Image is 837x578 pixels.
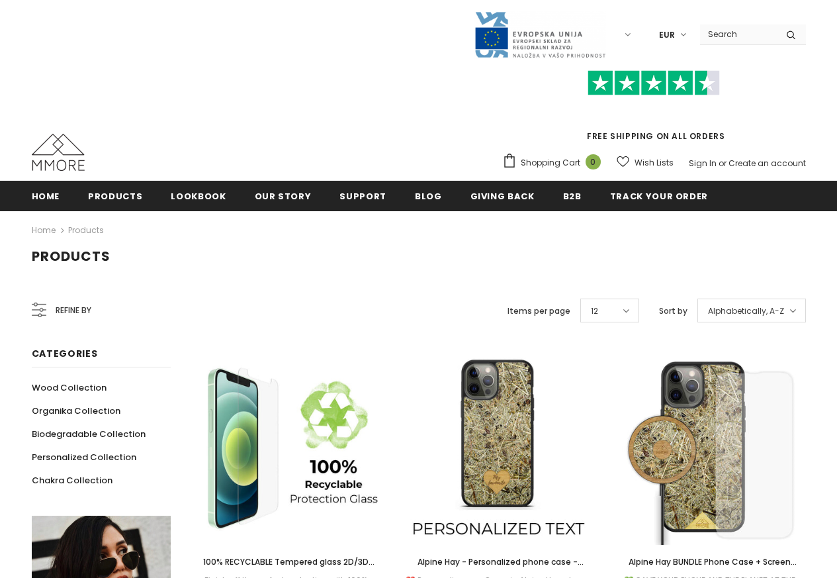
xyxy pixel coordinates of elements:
a: Lookbook [171,181,226,211]
img: MMORE Cases [32,134,85,171]
span: Alphabetically, A-Z [708,305,784,318]
a: Javni Razpis [474,28,606,40]
a: support [339,181,386,211]
a: Blog [415,181,442,211]
iframe: Customer reviews powered by Trustpilot [502,95,806,130]
span: support [339,190,386,203]
span: EUR [659,28,675,42]
span: Home [32,190,60,203]
a: Chakra Collection [32,469,112,492]
a: Organika Collection [32,399,120,422]
a: Personalized Collection [32,446,136,469]
span: 12 [591,305,598,318]
a: Create an account [728,158,806,169]
label: Sort by [659,305,687,318]
span: FREE SHIPPING ON ALL ORDERS [502,76,806,142]
a: Our Story [255,181,312,211]
span: Biodegradable Collection [32,428,146,440]
a: Track your order [610,181,708,211]
a: Home [32,222,56,238]
span: B2B [563,190,582,203]
a: Biodegradable Collection [32,422,146,446]
a: Products [68,224,104,236]
span: Products [32,247,110,265]
span: Organika Collection [32,405,120,417]
span: Blog [415,190,442,203]
a: Shopping Cart 0 [502,153,607,173]
span: Refine by [56,303,91,318]
span: Shopping Cart [521,156,580,169]
a: Giving back [470,181,535,211]
span: Wish Lists [635,156,674,169]
span: Categories [32,347,98,360]
a: Alpine Hay BUNDLE Phone Case + Screen Protector + Alpine Hay Wireless Charger [614,555,806,569]
span: Products [88,190,142,203]
input: Search Site [700,24,776,44]
a: Wood Collection [32,376,107,399]
img: Trust Pilot Stars [588,70,720,96]
a: Wish Lists [617,151,674,174]
a: 100% RECYCLABLE Tempered glass 2D/3D screen protector [191,555,382,569]
span: Personalized Collection [32,451,136,463]
span: Giving back [470,190,535,203]
a: Sign In [689,158,717,169]
span: Track your order [610,190,708,203]
img: Javni Razpis [474,11,606,59]
a: B2B [563,181,582,211]
span: Chakra Collection [32,474,112,487]
span: or [719,158,727,169]
span: Wood Collection [32,381,107,394]
a: Alpine Hay - Personalized phone case - Personalized gift [402,555,594,569]
span: Our Story [255,190,312,203]
span: Lookbook [171,190,226,203]
a: Home [32,181,60,211]
a: Products [88,181,142,211]
span: 0 [586,154,601,169]
label: Items per page [507,305,570,318]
